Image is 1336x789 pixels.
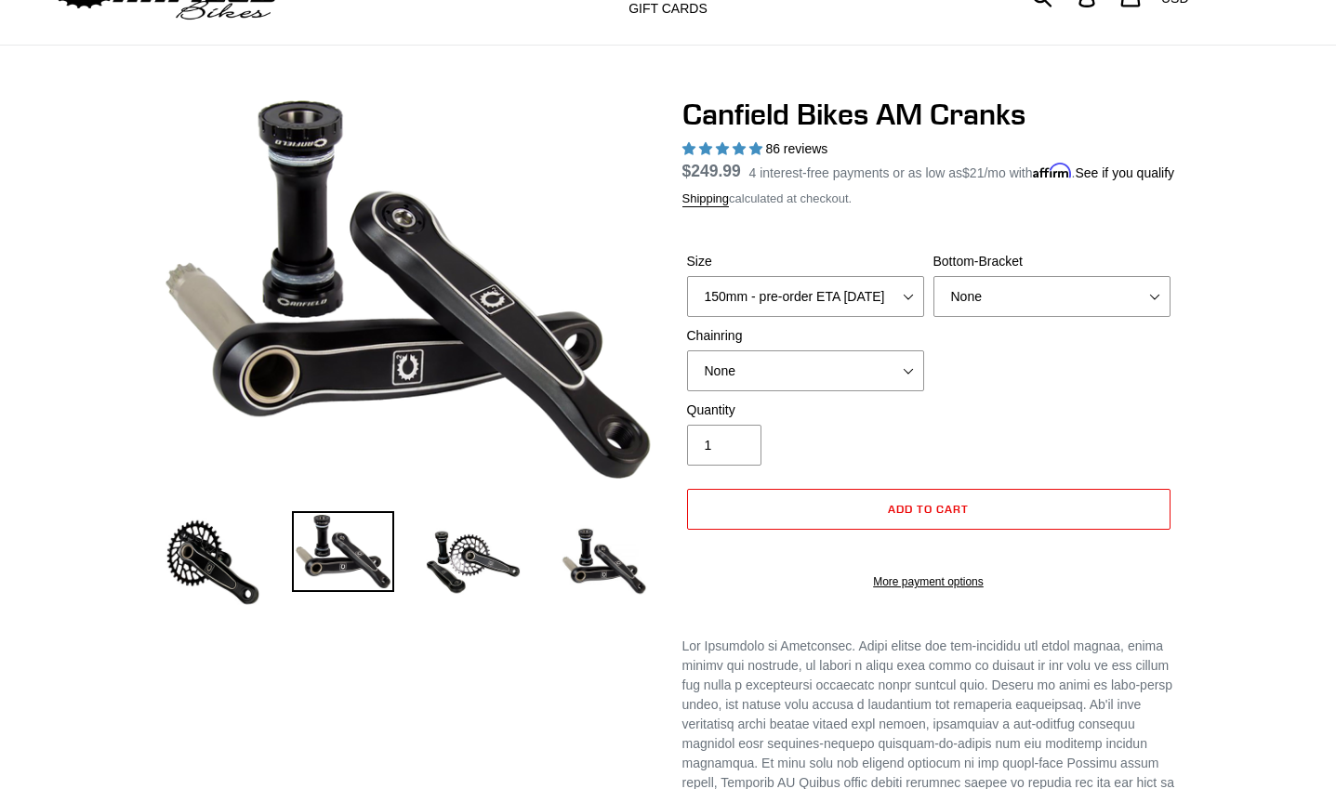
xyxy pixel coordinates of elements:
img: Load image into Gallery viewer, CANFIELD-AM_DH-CRANKS [552,511,655,613]
img: Load image into Gallery viewer, Canfield Bikes AM Cranks [162,511,264,613]
div: calculated at checkout. [682,190,1175,208]
p: 4 interest-free payments or as low as /mo with . [749,159,1175,183]
span: 4.97 stars [682,141,766,156]
img: Load image into Gallery viewer, Canfield Cranks [292,511,394,593]
span: Affirm [1033,163,1072,178]
span: GIFT CARDS [628,1,708,17]
label: Chainring [687,326,924,346]
span: $21 [962,165,984,180]
a: Shipping [682,191,730,207]
span: Add to cart [888,502,969,516]
img: Load image into Gallery viewer, Canfield Bikes AM Cranks [422,511,524,613]
h1: Canfield Bikes AM Cranks [682,97,1175,132]
span: 86 reviews [765,141,827,156]
button: Add to cart [687,489,1171,530]
a: More payment options [687,573,1171,590]
label: Bottom-Bracket [933,252,1171,271]
span: $249.99 [682,162,741,180]
label: Quantity [687,401,924,420]
a: See if you qualify - Learn more about Affirm Financing (opens in modal) [1075,165,1174,180]
label: Size [687,252,924,271]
